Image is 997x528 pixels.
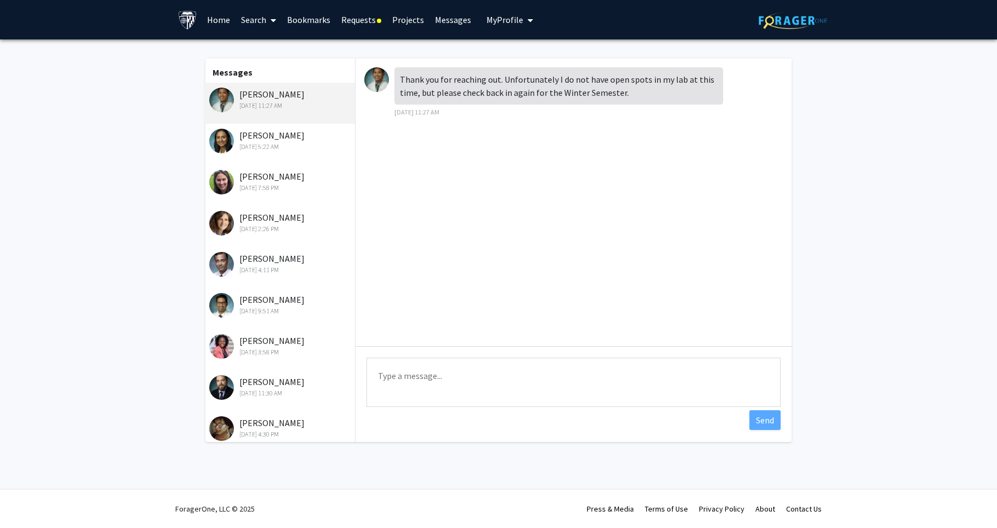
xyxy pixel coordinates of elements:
div: [DATE] 11:30 AM [209,388,352,398]
iframe: Chat [8,479,47,520]
div: [PERSON_NAME] [209,334,352,357]
img: Jessica Marie Johnson [209,416,234,441]
b: Messages [213,67,253,78]
img: Melissa Stockbridge [209,170,234,194]
div: [DATE] 5:22 AM [209,142,352,152]
div: [PERSON_NAME] [209,88,352,111]
div: [DATE] 4:30 PM [209,429,352,439]
span: My Profile [486,14,523,25]
a: Terms of Use [645,504,688,514]
div: [DATE] 3:58 PM [209,347,352,357]
img: Raj Mukherjee [209,293,234,318]
div: [DATE] 9:51 AM [209,306,352,316]
a: Requests [336,1,387,39]
img: Bunmi Ogungbe [209,334,234,359]
div: [PERSON_NAME] [209,293,352,316]
div: [DATE] 11:27 AM [209,101,352,111]
img: Jason Chua [209,88,234,112]
div: [DATE] 2:26 PM [209,224,352,234]
div: [DATE] 4:11 PM [209,265,352,275]
a: Home [202,1,236,39]
div: [PERSON_NAME] [209,416,352,439]
div: [DATE] 7:58 PM [209,183,352,193]
span: [DATE] 11:27 AM [394,108,439,116]
a: Search [236,1,282,39]
div: Thank you for reaching out. Unfortunately I do not have open spots in my lab at this time, but pl... [394,67,723,105]
img: Argye Hillis [209,211,234,236]
img: Kenneth Witwer [209,375,234,400]
img: Johns Hopkins University Logo [178,10,197,30]
div: [PERSON_NAME] [209,211,352,234]
a: About [755,504,775,514]
div: [PERSON_NAME] [209,129,352,152]
img: Rajani Sebastian [209,129,234,153]
img: Jason Chua [364,67,389,92]
a: Projects [387,1,429,39]
a: Messages [429,1,477,39]
img: ForagerOne Logo [759,12,827,29]
a: Press & Media [587,504,634,514]
div: ForagerOne, LLC © 2025 [175,490,255,528]
a: Bookmarks [282,1,336,39]
a: Privacy Policy [699,504,744,514]
div: [PERSON_NAME] [209,170,352,193]
div: [PERSON_NAME] [209,375,352,398]
img: Abhay Moghekar [209,252,234,277]
div: [PERSON_NAME] [209,252,352,275]
button: Send [749,410,781,430]
textarea: Message [366,358,781,407]
a: Contact Us [786,504,822,514]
